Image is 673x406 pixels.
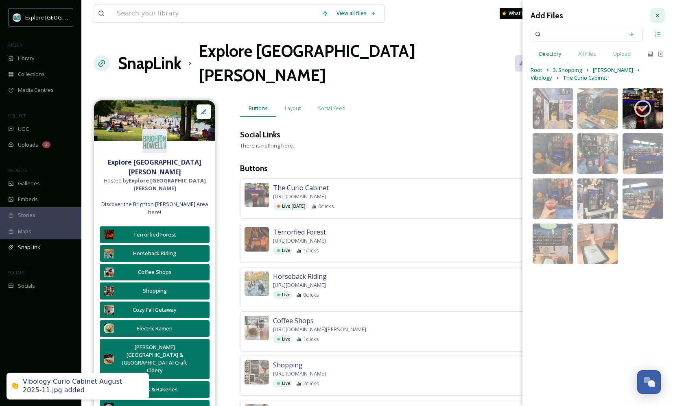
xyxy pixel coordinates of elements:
div: Donuts & Bakeries [118,386,191,393]
h3: Social Links [240,129,280,141]
button: [PERSON_NAME][GEOGRAPHIC_DATA] & [GEOGRAPHIC_DATA] Craft Cidery [100,339,210,379]
div: [PERSON_NAME][GEOGRAPHIC_DATA] & [GEOGRAPHIC_DATA] Craft Cidery [118,343,191,375]
img: 67e7af72-b6c8-455a-acf8-98e6fe1b68aa.avif [142,129,167,153]
img: ac8dbee0-0962-4f6c-b9cf-ebd76742e469.jpg [623,178,663,219]
a: View all files [332,5,380,21]
span: COLLECT [8,113,26,119]
span: [PERSON_NAME] [593,66,633,74]
span: Upload [613,50,631,58]
span: Shopping [273,360,303,370]
div: Terrorfied Forest [118,231,191,239]
img: c346a4bd-f182-44e5-ba25-acc7a7f974c7.jpg [623,133,663,174]
img: 31b2a08f-ce22-4393-9250-7884f1620b2b.jpg [623,88,663,129]
img: 4472244f-5787-4127-9299-69d351347d0c.jpg [245,360,269,384]
span: All Files [578,50,596,58]
span: Embeds [18,195,38,203]
div: Live [273,380,292,387]
img: 31b2a08f-ce22-4393-9250-7884f1620b2b.jpg [245,183,269,207]
span: Root [531,66,542,74]
button: Shopping [100,282,210,299]
div: Coffee Shops [118,268,191,276]
div: Live [273,335,292,343]
span: Directory [539,50,561,58]
div: 👏 [11,382,19,391]
img: 4472244f-5787-4127-9299-69d351347d0c.jpg [104,286,114,296]
img: 95b7a087-14bc-4e51-919a-aab2a11aee6a.jpg [577,224,618,264]
span: Coffee Shops [273,316,314,326]
img: 4aea3e06-4ec9-4247-ac13-78809116f78e.jpg [104,267,114,277]
span: Socials [18,282,35,290]
span: Uploads [18,141,38,149]
span: Collections [18,70,45,78]
h1: Explore [GEOGRAPHIC_DATA][PERSON_NAME] [199,39,515,88]
input: Search your library [113,4,318,22]
span: [URL][DOMAIN_NAME] [273,281,326,289]
span: Discover the Brighton [PERSON_NAME] Area here! [98,200,211,216]
img: b04e7ade-b560-477d-86e6-e1071e2b1016.jpg [533,88,573,129]
span: UGC [18,125,29,133]
h3: Buttons [240,163,661,174]
span: SnapLink [18,243,40,251]
img: c1388201-d9b4-432a-affa-02bb22e76bca.jpg [533,224,573,264]
img: f6e74bba-569a-4dba-8d18-2dc0e58d0619.jpg [104,230,114,239]
strong: Explore [GEOGRAPHIC_DATA][PERSON_NAME] [108,158,201,176]
span: WIDGETS [8,167,27,173]
span: [URL][DOMAIN_NAME] [273,237,326,245]
span: The Curio Cabinet [563,74,607,82]
img: bbb2110c-d21a-4bfe-8777-50b8db5ac43b.jpg [533,178,573,219]
div: 2 [42,141,50,148]
button: Open Chat [637,370,661,394]
a: SnapLink [118,51,181,76]
span: 1 clicks [303,247,319,254]
a: What's New [500,8,540,19]
span: 1 clicks [303,335,319,343]
img: 53d4e785-222f-438c-9a68-0f3a5003fe27.jpg [104,323,114,333]
span: 3. Shopping [553,66,582,74]
span: Stories [18,211,35,219]
div: Horseback Riding [118,250,191,257]
span: 0 clicks [318,202,334,210]
span: Galleries [18,180,40,187]
img: bc00d4ef-b3d3-44f9-86f1-557d12eb57d0.jpg [104,249,114,258]
span: Explore [GEOGRAPHIC_DATA][PERSON_NAME] [25,13,137,21]
a: Analytics [515,55,559,71]
span: Horseback Riding [273,271,327,281]
span: Buttons [249,104,268,112]
span: 2 clicks [303,380,319,387]
img: f37e7705-a3a7-4ca3-815e-0ee83b786320.jpg [577,88,618,129]
span: [URL][DOMAIN_NAME] [273,370,326,378]
span: There is nothing here. [240,142,294,149]
img: 67e7af72-b6c8-455a-acf8-98e6fe1b68aa.avif [13,13,21,22]
button: Horseback Riding [100,245,210,262]
div: Live [273,291,292,299]
button: Terrorfied Forest [100,226,210,243]
span: Library [18,54,34,62]
button: Donuts & Bakeries [100,381,210,398]
span: Hosted by [98,177,211,192]
span: [URL][DOMAIN_NAME] [273,193,326,200]
span: Vibology [531,74,552,82]
span: Media Centres [18,86,54,94]
img: 1fe67a90-4096-424f-8163-bf6269e74564.jpg [104,354,114,364]
h3: Add Files [531,10,563,22]
span: MEDIA [8,42,22,48]
div: Electric Ramen [118,325,191,332]
button: Cozy Fall Getaway [100,302,210,318]
span: [URL][DOMAIN_NAME][PERSON_NAME] [273,326,366,333]
img: 95230ac4-b261-4fc0-b1ba-add7ee45e34a.jpg [104,305,114,315]
img: 290c64c9-9230-4d0f-94fb-21c7a8f7e7c3.jpg [533,133,573,174]
img: cb6c9135-67c4-4434-a57e-82c280aac642.jpg [94,100,215,141]
img: b87ab733-c751-4657-bd6a-93a2c9f37731.jpg [577,178,618,219]
strong: Explore [GEOGRAPHIC_DATA][PERSON_NAME] [129,177,206,192]
button: Coffee Shops [100,264,210,280]
span: 0 clicks [303,291,319,299]
span: The Curio Cabinet [273,183,329,193]
div: Vibology Curio Cabinet August 2025-11.jpg added [23,378,141,395]
button: Analytics [515,55,555,71]
img: f6e74bba-569a-4dba-8d18-2dc0e58d0619.jpg [245,227,269,252]
span: Layout [285,104,301,112]
span: SOCIALS [8,269,24,276]
div: Cozy Fall Getaway [118,306,191,314]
